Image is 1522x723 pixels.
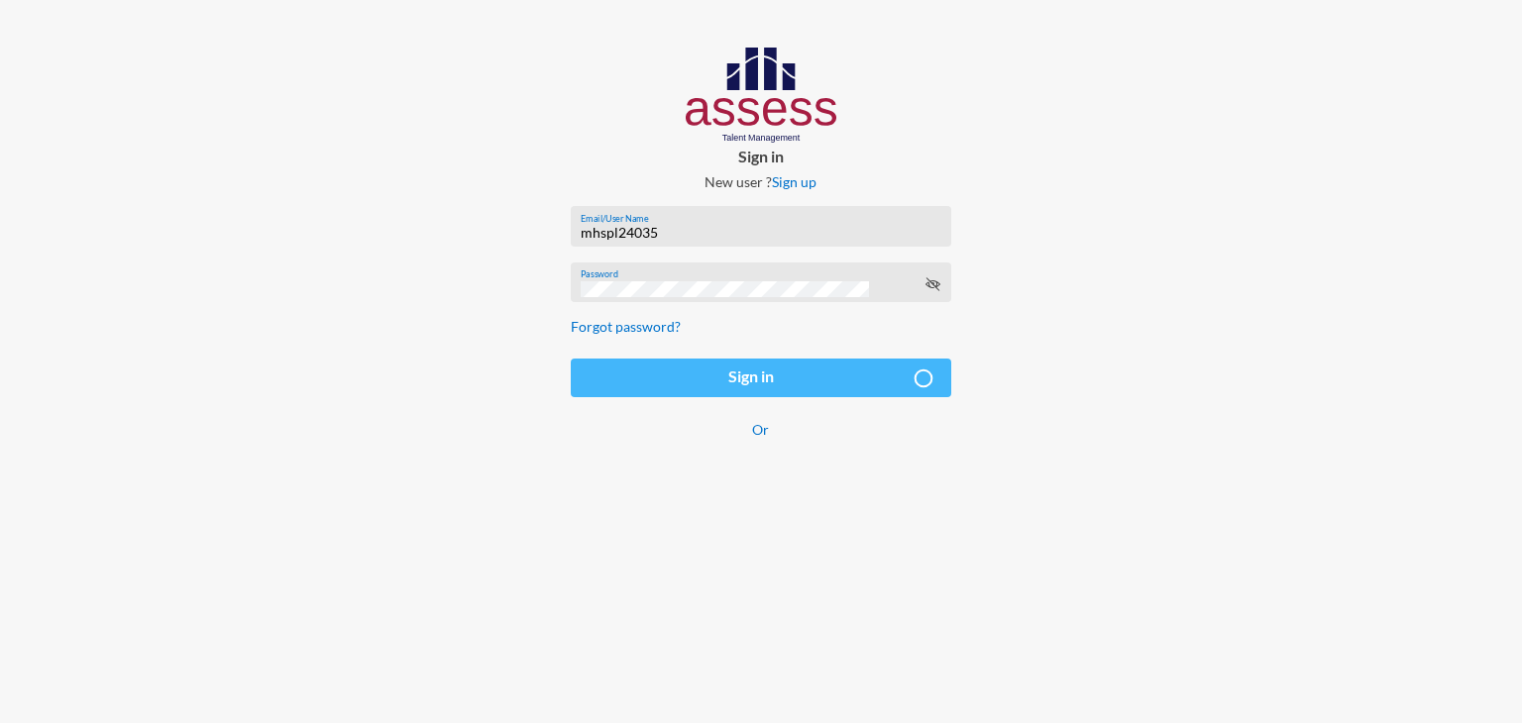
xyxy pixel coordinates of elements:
[555,173,967,190] p: New user ?
[581,225,940,241] input: Email/User Name
[772,173,816,190] a: Sign up
[571,421,951,438] p: Or
[571,359,951,397] button: Sign in
[571,318,681,335] a: Forgot password?
[686,48,837,143] img: AssessLogoo.svg
[555,147,967,165] p: Sign in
